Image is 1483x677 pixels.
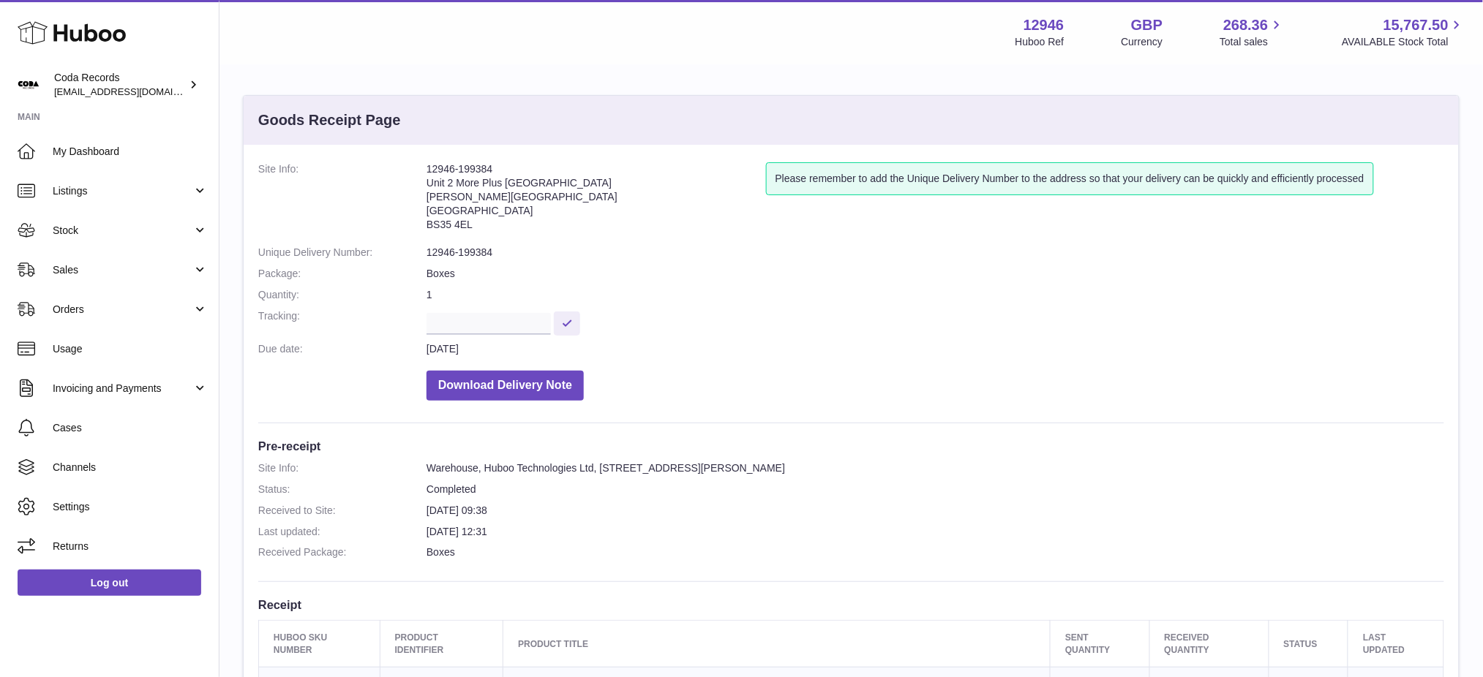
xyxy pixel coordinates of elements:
dt: Package: [258,267,427,281]
dt: Site Info: [258,461,427,475]
dt: Quantity: [258,288,427,302]
span: 15,767.50 [1383,15,1449,35]
dt: Received to Site: [258,504,427,518]
button: Download Delivery Note [427,371,584,401]
div: Please remember to add the Unique Delivery Number to the address so that your delivery can be qui... [766,162,1374,195]
h3: Pre-receipt [258,438,1444,454]
a: Log out [18,570,201,596]
div: Currency [1122,35,1163,49]
th: Product Identifier [380,621,503,667]
th: Product title [503,621,1051,667]
strong: GBP [1131,15,1163,35]
span: [EMAIL_ADDRESS][DOMAIN_NAME] [54,86,215,97]
dd: Boxes [427,545,1444,559]
span: Listings [53,184,192,198]
th: Received Quantity [1149,621,1269,667]
span: 268.36 [1223,15,1268,35]
dd: [DATE] [427,342,1444,356]
span: Invoicing and Payments [53,382,192,396]
th: Huboo SKU Number [259,621,380,667]
dt: Site Info: [258,162,427,238]
span: Total sales [1220,35,1285,49]
span: Channels [53,461,208,474]
dt: Unique Delivery Number: [258,246,427,260]
div: Coda Records [54,71,186,99]
th: Last updated [1348,621,1444,667]
h3: Receipt [258,597,1444,613]
dd: Completed [427,483,1444,496]
dd: Warehouse, Huboo Technologies Ltd, [STREET_ADDRESS][PERSON_NAME] [427,461,1444,475]
dt: Received Package: [258,545,427,559]
span: Sales [53,263,192,277]
a: 15,767.50 AVAILABLE Stock Total [1342,15,1465,49]
dt: Status: [258,483,427,496]
dd: 1 [427,288,1444,302]
span: Settings [53,500,208,514]
dt: Last updated: [258,525,427,539]
span: My Dashboard [53,145,208,159]
span: Orders [53,303,192,317]
dd: [DATE] 12:31 [427,525,1444,539]
th: Sent Quantity [1051,621,1149,667]
address: 12946-199384 Unit 2 More Plus [GEOGRAPHIC_DATA] [PERSON_NAME][GEOGRAPHIC_DATA] [GEOGRAPHIC_DATA] ... [427,162,766,238]
dd: [DATE] 09:38 [427,504,1444,518]
span: AVAILABLE Stock Total [1342,35,1465,49]
div: Huboo Ref [1015,35,1065,49]
a: 268.36 Total sales [1220,15,1285,49]
span: Usage [53,342,208,356]
th: Status [1269,621,1348,667]
dt: Due date: [258,342,427,356]
dt: Tracking: [258,309,427,335]
dd: Boxes [427,267,1444,281]
span: Stock [53,224,192,238]
h3: Goods Receipt Page [258,110,401,130]
span: Cases [53,421,208,435]
img: internalAdmin-12946@internal.huboo.com [18,74,40,96]
span: Returns [53,540,208,553]
dd: 12946-199384 [427,246,1444,260]
strong: 12946 [1024,15,1065,35]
